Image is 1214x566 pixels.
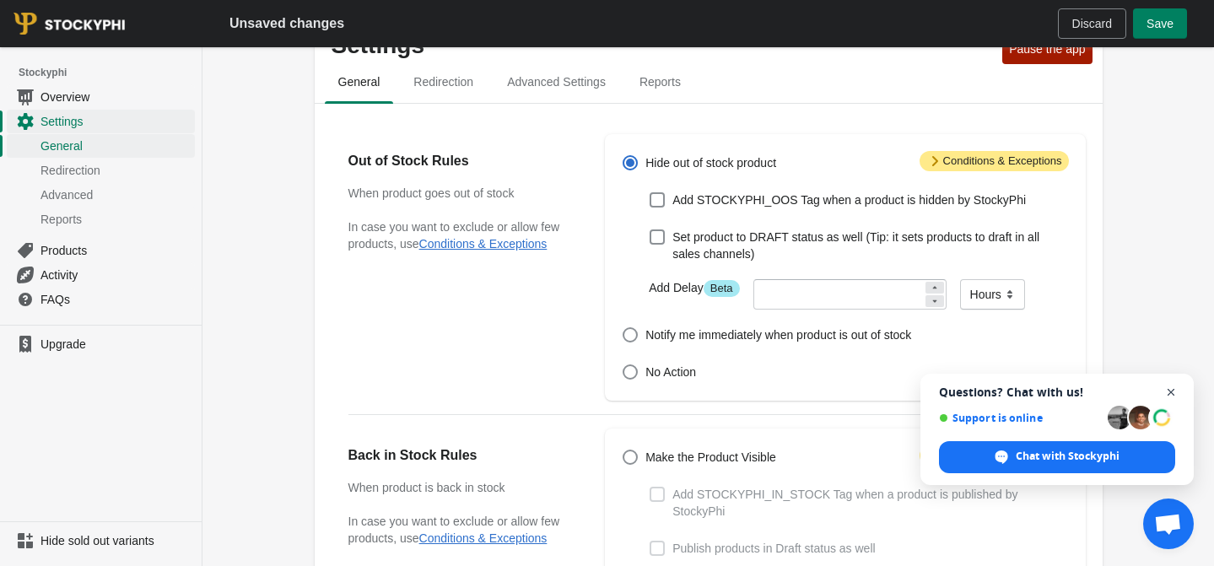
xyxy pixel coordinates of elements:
[229,13,344,34] h2: Unsaved changes
[7,182,195,207] a: Advanced
[490,60,623,104] button: Advanced settings
[7,262,195,287] a: Activity
[348,445,572,466] h2: Back in Stock Rules
[672,191,1026,208] span: Add STOCKYPHI_OOS Tag when a product is hidden by StockyPhi
[348,151,572,171] h2: Out of Stock Rules
[40,336,192,353] span: Upgrade
[649,279,739,297] label: Add Delay
[348,479,572,496] h3: When product is back in stock
[1072,17,1112,30] span: Discard
[7,332,195,356] a: Upgrade
[920,445,1069,466] span: Conditions & Exceptions
[19,64,202,81] span: Stockyphi
[939,385,1175,399] span: Questions? Chat with us!
[348,218,572,252] p: In case you want to exclude or allow few products, use
[40,113,192,130] span: Settings
[7,158,195,182] a: Redirection
[704,280,740,297] span: Beta
[7,84,195,109] a: Overview
[939,412,1102,424] span: Support is online
[645,326,911,343] span: Notify me immediately when product is out of stock
[348,185,572,202] h3: When product goes out of stock
[920,151,1069,171] span: Conditions & Exceptions
[7,133,195,158] a: General
[40,242,192,259] span: Products
[494,67,619,97] span: Advanced Settings
[40,532,192,549] span: Hide sold out variants
[40,211,192,228] span: Reports
[1058,8,1126,39] button: Discard
[645,154,776,171] span: Hide out of stock product
[7,529,195,553] a: Hide sold out variants
[672,486,1068,520] span: Add STOCKYPHI_IN_STOCK Tag when a product is published by StockyPhi
[400,67,487,97] span: Redirection
[672,229,1068,262] span: Set product to DRAFT status as well (Tip: it sets products to draft in all sales channels)
[7,287,195,311] a: FAQs
[40,89,192,105] span: Overview
[40,267,192,283] span: Activity
[321,60,397,104] button: general
[40,137,192,154] span: General
[325,67,394,97] span: General
[1133,8,1187,39] button: Save
[1143,499,1194,549] a: Open chat
[1009,42,1085,56] span: Pause the app
[40,291,192,308] span: FAQs
[397,60,490,104] button: redirection
[419,531,548,545] button: Conditions & Exceptions
[419,237,548,251] button: Conditions & Exceptions
[7,238,195,262] a: Products
[1147,17,1174,30] span: Save
[645,449,776,466] span: Make the Product Visible
[645,364,696,380] span: No Action
[348,513,572,547] p: In case you want to exclude or allow few products, use
[7,109,195,133] a: Settings
[623,60,698,104] button: reports
[1016,449,1120,464] span: Chat with Stockyphi
[7,207,195,231] a: Reports
[40,186,192,203] span: Advanced
[939,441,1175,473] span: Chat with Stockyphi
[626,67,694,97] span: Reports
[40,162,192,179] span: Redirection
[1002,34,1092,64] button: Pause the app
[672,540,875,557] span: Publish products in Draft status as well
